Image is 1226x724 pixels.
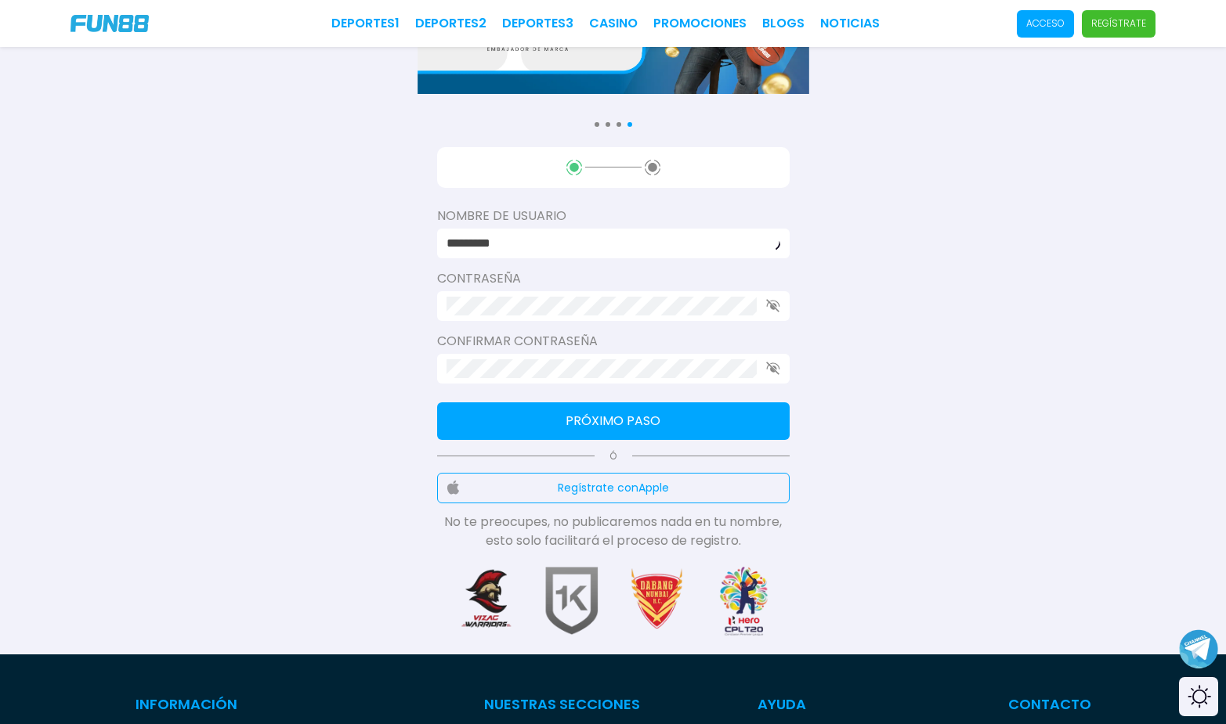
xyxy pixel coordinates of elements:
p: Regístrate [1091,16,1146,31]
img: Sponsor [450,566,521,636]
a: NOTICIAS [820,14,880,33]
p: Contacto [1008,693,1091,715]
div: Switch theme [1179,677,1218,716]
p: Información [136,693,367,715]
a: Promociones [653,14,747,33]
p: No te preocupes, no publicaremos nada en tu nombre, esto solo facilitará el proceso de registro. [437,513,790,550]
img: Sponsor [537,566,607,636]
img: Company Logo [71,15,149,32]
p: Ayuda [758,693,891,715]
img: Sponsor [622,566,693,636]
img: Sponsor [708,566,779,636]
p: Ó [437,449,790,463]
label: Confirmar contraseña [437,332,790,351]
a: Deportes3 [502,14,573,33]
p: Nuestras Secciones [484,693,640,715]
a: BLOGS [762,14,805,33]
label: Contraseña [437,269,790,288]
button: Regístrate conApple [437,473,790,503]
a: Deportes2 [415,14,486,33]
button: Próximo paso [437,402,790,440]
a: Deportes1 [331,14,400,33]
p: Acceso [1026,16,1065,31]
a: CASINO [589,14,638,33]
button: Join telegram channel [1179,629,1218,669]
label: Nombre de usuario [437,207,790,225]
